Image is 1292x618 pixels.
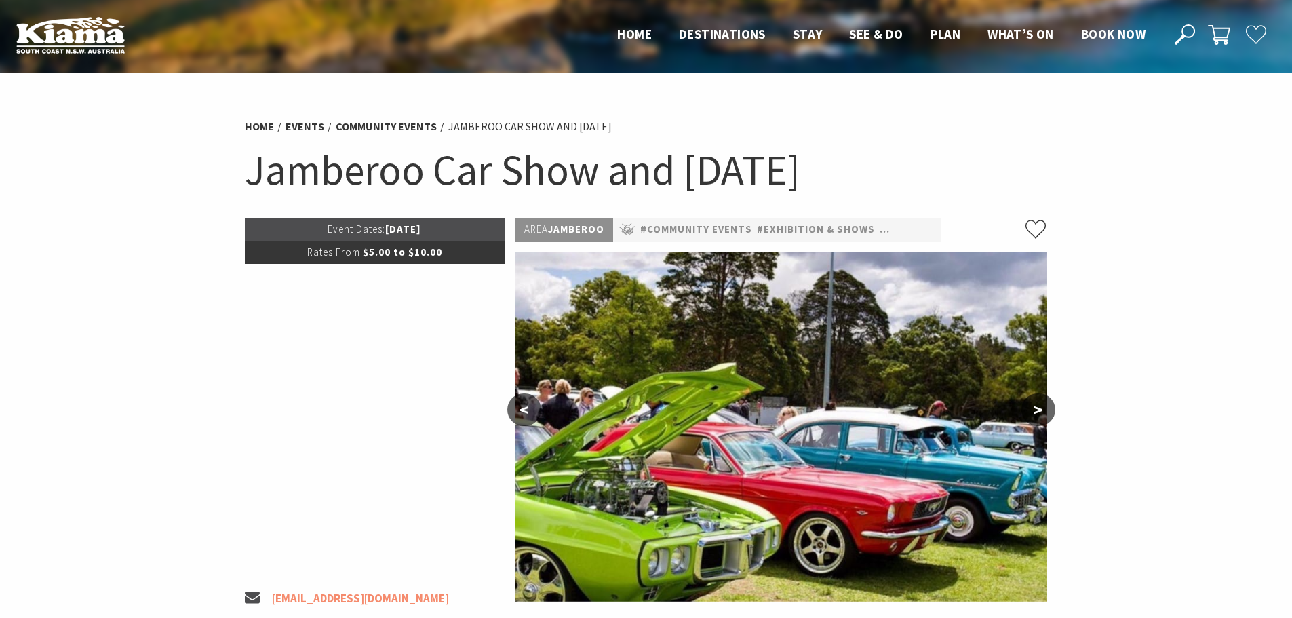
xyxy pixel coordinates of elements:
span: Destinations [679,26,766,42]
h1: Jamberoo Car Show and [DATE] [245,142,1048,197]
span: Stay [793,26,823,42]
a: Community Events [336,119,437,134]
a: #Exhibition & Shows [757,221,875,238]
span: Area [524,223,548,235]
p: Jamberoo [515,218,613,242]
span: Rates From: [307,246,363,258]
img: Kiama Logo [16,16,125,54]
a: [EMAIL_ADDRESS][DOMAIN_NAME] [272,591,449,606]
button: > [1021,393,1055,426]
p: [DATE] [245,218,505,241]
span: Book now [1081,26,1146,42]
a: #Community Events [640,221,752,238]
a: #Festivals [880,221,942,238]
a: Home [245,119,274,134]
p: $5.00 to $10.00 [245,241,505,264]
span: See & Do [849,26,903,42]
button: < [507,393,541,426]
img: Jamberoo Car Show [515,252,1047,602]
span: Plan [931,26,961,42]
span: What’s On [987,26,1054,42]
span: Home [617,26,652,42]
a: Events [286,119,324,134]
span: Event Dates: [328,223,385,235]
li: Jamberoo Car Show and [DATE] [448,118,612,136]
nav: Main Menu [604,24,1159,46]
